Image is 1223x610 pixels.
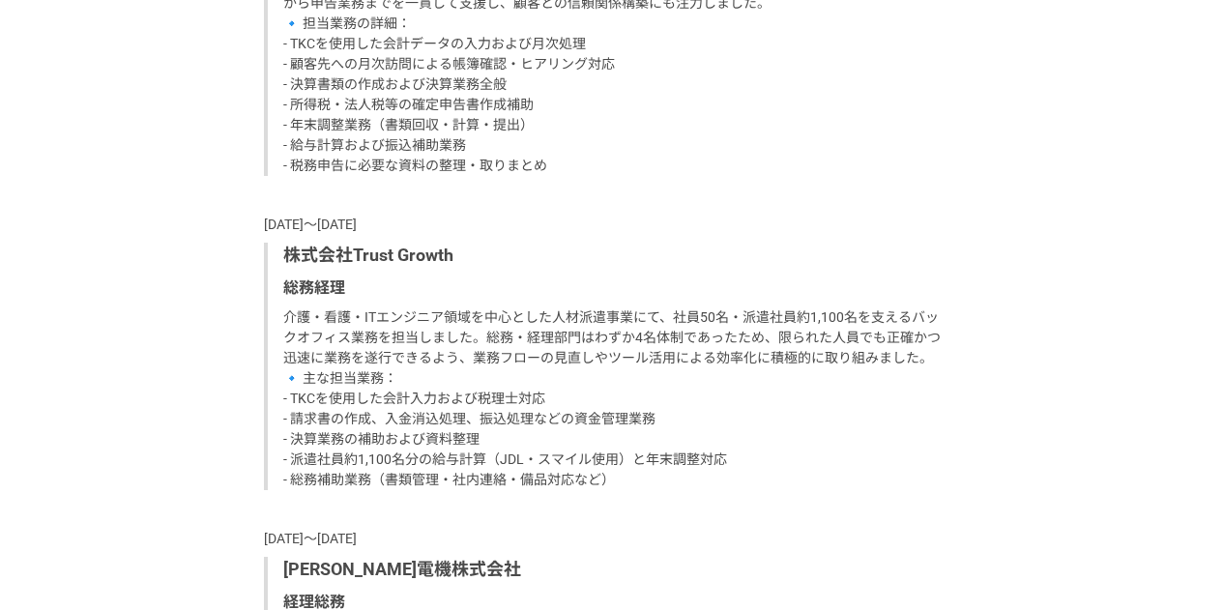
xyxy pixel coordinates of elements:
[264,529,960,549] p: [DATE]〜[DATE]
[264,215,960,235] p: [DATE]〜[DATE]
[283,307,945,490] p: 介護・看護・ITエンジニア領域を中心とした人材派遣事業にて、社員50名・派遣社員約1,100名を支えるバックオフィス業務を担当しました。総務・経理部門はわずか4名体制であったため、限られた人員で...
[283,276,945,300] p: 総務経理
[283,243,945,269] p: 株式会社Trust Growth
[283,557,945,583] p: [PERSON_NAME]電機株式会社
